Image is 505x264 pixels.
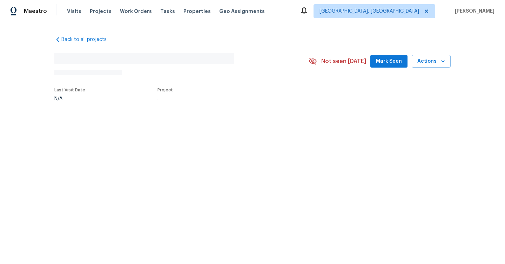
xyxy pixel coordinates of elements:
[90,8,112,15] span: Projects
[54,88,85,92] span: Last Visit Date
[370,55,408,68] button: Mark Seen
[412,55,451,68] button: Actions
[376,57,402,66] span: Mark Seen
[319,8,419,15] span: [GEOGRAPHIC_DATA], [GEOGRAPHIC_DATA]
[160,9,175,14] span: Tasks
[54,36,122,43] a: Back to all projects
[183,8,211,15] span: Properties
[219,8,265,15] span: Geo Assignments
[120,8,152,15] span: Work Orders
[452,8,494,15] span: [PERSON_NAME]
[321,58,366,65] span: Not seen [DATE]
[54,96,85,101] div: N/A
[417,57,445,66] span: Actions
[157,96,292,101] div: ...
[157,88,173,92] span: Project
[24,8,47,15] span: Maestro
[67,8,81,15] span: Visits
